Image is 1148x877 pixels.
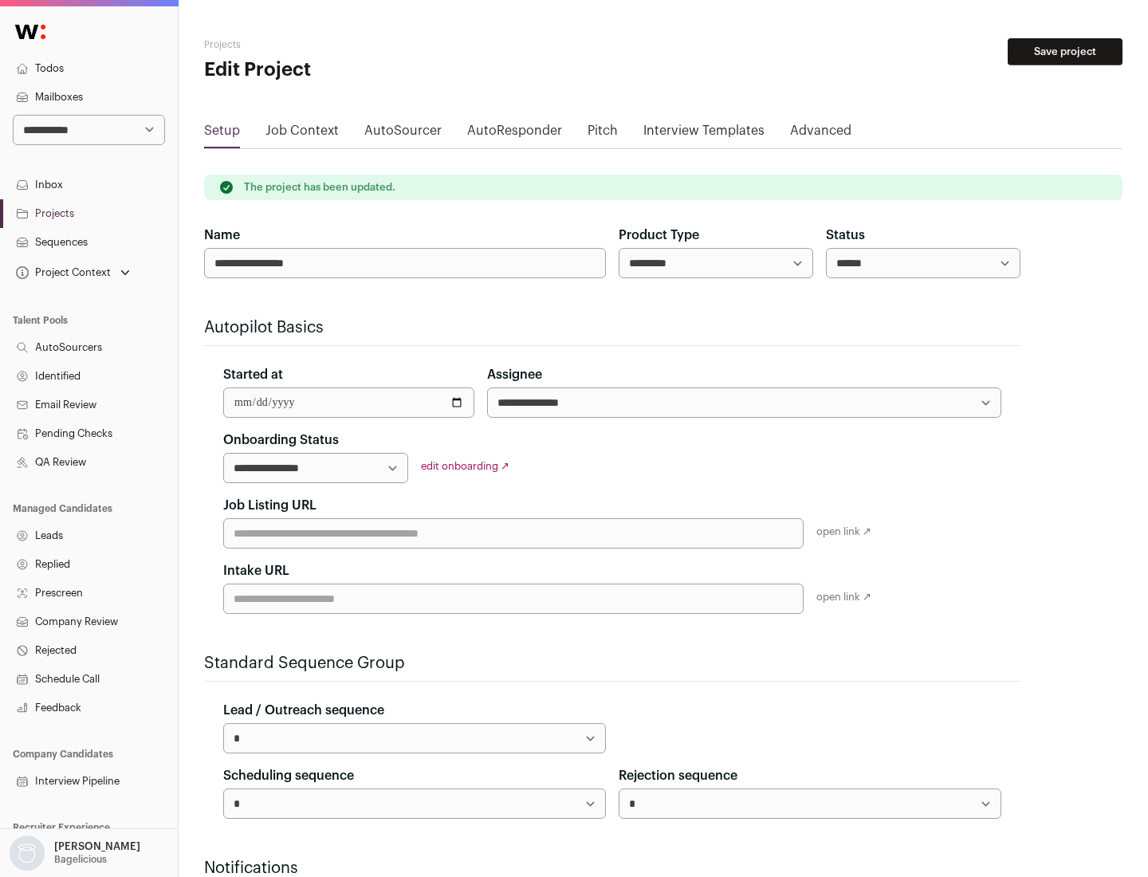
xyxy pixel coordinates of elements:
label: Assignee [487,365,542,384]
img: nopic.png [10,836,45,871]
p: The project has been updated. [244,181,395,194]
label: Job Listing URL [223,496,316,515]
label: Started at [223,365,283,384]
div: Project Context [13,266,111,279]
p: Bagelicious [54,853,107,866]
button: Save project [1008,38,1122,65]
label: Onboarding Status [223,431,339,450]
h2: Autopilot Basics [204,317,1020,339]
a: AutoResponder [467,121,562,147]
label: Product Type [619,226,699,245]
label: Status [826,226,865,245]
a: edit onboarding ↗ [421,461,509,471]
a: Job Context [265,121,339,147]
a: Advanced [790,121,851,147]
button: Open dropdown [13,262,133,284]
label: Name [204,226,240,245]
a: Setup [204,121,240,147]
a: Interview Templates [643,121,765,147]
label: Rejection sequence [619,766,737,785]
button: Open dropdown [6,836,143,871]
a: AutoSourcer [364,121,442,147]
label: Scheduling sequence [223,766,354,785]
label: Intake URL [223,561,289,580]
p: [PERSON_NAME] [54,840,140,853]
label: Lead / Outreach sequence [223,701,384,720]
a: Pitch [588,121,618,147]
h1: Edit Project [204,57,510,83]
h2: Projects [204,38,510,51]
h2: Standard Sequence Group [204,652,1020,674]
img: Wellfound [6,16,54,48]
